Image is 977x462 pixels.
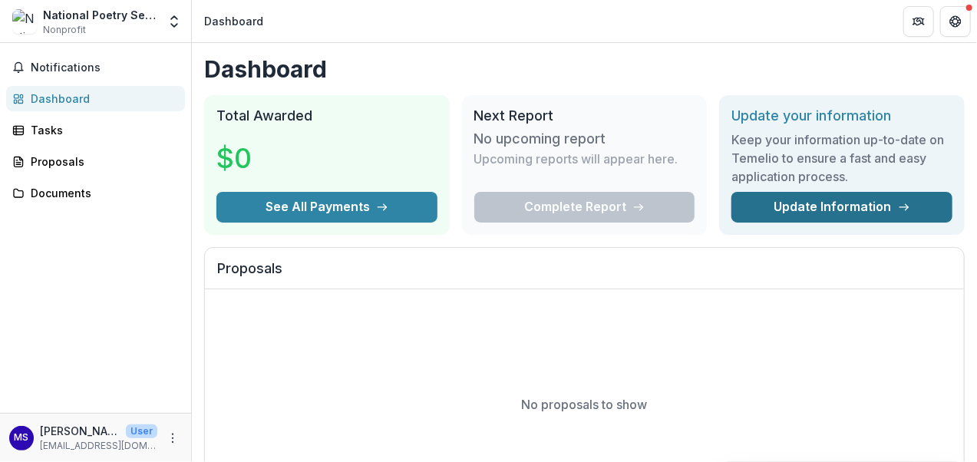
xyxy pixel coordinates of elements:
h2: Next Report [474,107,695,124]
p: Upcoming reports will appear here. [474,150,678,168]
button: Open entity switcher [163,6,185,37]
a: Documents [6,180,185,206]
button: Partners [903,6,934,37]
p: [EMAIL_ADDRESS][DOMAIN_NAME] [40,439,157,453]
p: [PERSON_NAME] [40,423,120,439]
p: No proposals to show [522,395,648,414]
img: National Poetry Series, Inc. [12,9,37,34]
button: Get Help [940,6,971,37]
div: Dashboard [204,13,263,29]
a: Update Information [731,192,952,223]
div: Tasks [31,122,173,138]
h3: Keep your information up-to-date on Temelio to ensure a fast and easy application process. [731,130,952,186]
h3: No upcoming report [474,130,606,147]
span: Notifications [31,61,179,74]
button: See All Payments [216,192,437,223]
a: Tasks [6,117,185,143]
h2: Proposals [217,260,952,289]
h2: Total Awarded [216,107,437,124]
a: Dashboard [6,86,185,111]
div: Dashboard [31,91,173,107]
a: Proposals [6,149,185,174]
h3: $0 [216,137,332,179]
nav: breadcrumb [198,10,269,32]
button: More [163,429,182,447]
div: Documents [31,185,173,201]
div: Proposals [31,153,173,170]
div: MaryAnn Salem [15,433,29,443]
button: Notifications [6,55,185,80]
p: User [126,424,157,438]
div: National Poetry Series, Inc. [43,7,157,23]
h1: Dashboard [204,55,965,83]
span: Nonprofit [43,23,86,37]
h2: Update your information [731,107,952,124]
